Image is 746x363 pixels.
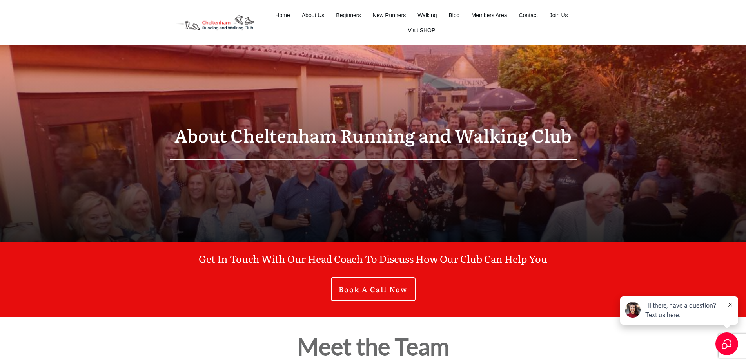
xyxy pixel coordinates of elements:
[331,277,416,302] a: Book A Call Now
[170,250,577,277] p: Get In Touch With Our Head Coach To Discuss How Our Club Can Help You
[170,120,577,151] p: About Cheltenham Running and Walking Club
[339,285,408,294] span: Book A Call Now
[169,10,261,36] img: Decathlon
[449,10,460,21] a: Blog
[302,10,325,21] a: About Us
[408,25,436,36] a: Visit SHOP
[336,10,361,21] a: Beginners
[275,10,290,21] a: Home
[372,10,406,21] a: New Runners
[417,10,437,21] a: Walking
[519,10,538,21] a: Contact
[472,10,507,21] a: Members Area
[550,10,568,21] a: Join Us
